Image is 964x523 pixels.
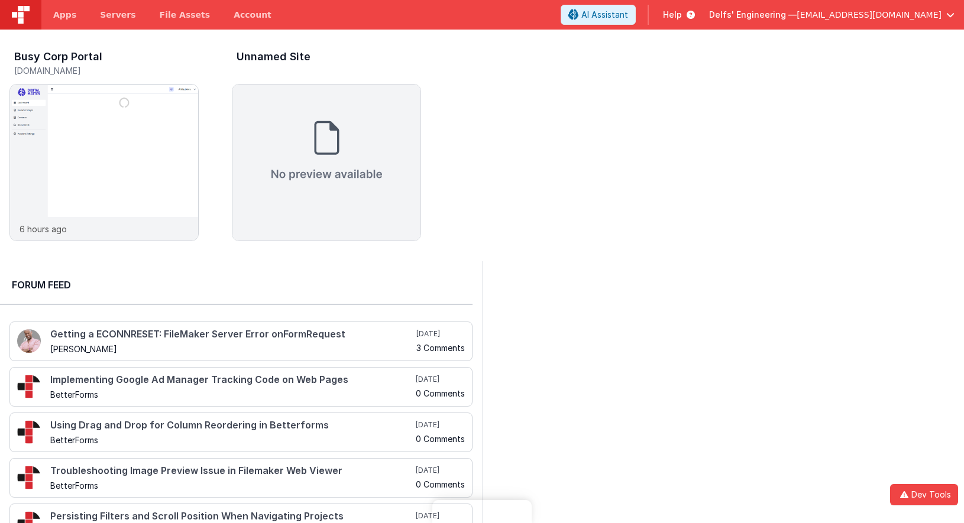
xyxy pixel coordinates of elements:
a: Implementing Google Ad Manager Tracking Code on Web Pages BetterForms [DATE] 0 Comments [9,367,473,407]
span: Apps [53,9,76,21]
button: Delfs' Engineering — [EMAIL_ADDRESS][DOMAIN_NAME] [709,9,955,21]
button: AI Assistant [561,5,636,25]
span: [EMAIL_ADDRESS][DOMAIN_NAME] [797,9,942,21]
h5: [DATE] [416,329,465,339]
h5: BetterForms [50,436,413,444]
h5: [DOMAIN_NAME] [14,66,199,75]
button: Dev Tools [890,484,958,505]
a: Using Drag and Drop for Column Reordering in Betterforms BetterForms [DATE] 0 Comments [9,412,473,452]
a: Troubleshooting Image Preview Issue in Filemaker Web Viewer BetterForms [DATE] 0 Comments [9,458,473,498]
img: 411_2.png [17,329,41,353]
h5: [DATE] [416,420,465,430]
h3: Unnamed Site [237,51,310,63]
h4: Getting a ECONNRESET: FileMaker Server Error onFormRequest [50,329,414,340]
h4: Troubleshooting Image Preview Issue in Filemaker Web Viewer [50,466,413,476]
h4: Persisting Filters and Scroll Position When Navigating Projects [50,511,413,522]
h5: [DATE] [416,511,465,521]
h3: Busy Corp Portal [14,51,102,63]
span: AI Assistant [581,9,628,21]
h5: BetterForms [50,481,413,490]
span: Delfs' Engineering — [709,9,797,21]
h4: Using Drag and Drop for Column Reordering in Betterforms [50,420,413,431]
h5: 0 Comments [416,389,465,398]
a: Getting a ECONNRESET: FileMaker Server Error onFormRequest [PERSON_NAME] [DATE] 3 Comments [9,321,473,361]
span: Servers [100,9,135,21]
h5: 0 Comments [416,434,465,443]
h5: [DATE] [416,466,465,475]
img: 295_2.png [17,420,41,444]
img: 295_2.png [17,466,41,489]
h5: [DATE] [416,375,465,384]
h4: Implementing Google Ad Manager Tracking Code on Web Pages [50,375,413,385]
h5: [PERSON_NAME] [50,345,414,353]
img: 295_2.png [17,375,41,398]
h2: Forum Feed [12,278,461,292]
span: Help [663,9,682,21]
h5: BetterForms [50,390,413,399]
h5: 0 Comments [416,480,465,489]
span: File Assets [160,9,211,21]
h5: 3 Comments [416,343,465,352]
